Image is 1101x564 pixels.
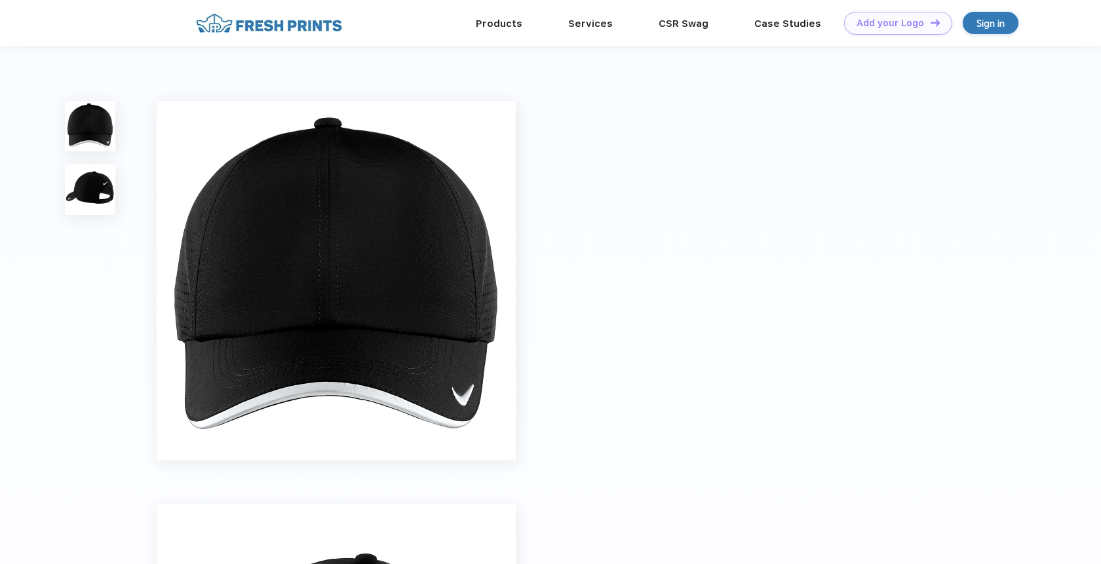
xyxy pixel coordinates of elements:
img: func=resize&h=100 [65,101,115,151]
div: Add your Logo [857,18,924,29]
img: fo%20logo%202.webp [192,12,346,35]
img: func=resize&h=100 [65,164,115,215]
div: Sign in [976,16,1005,31]
img: func=resize&h=640 [157,101,516,461]
a: Products [476,18,522,29]
img: DT [931,19,940,26]
a: Sign in [963,12,1018,34]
